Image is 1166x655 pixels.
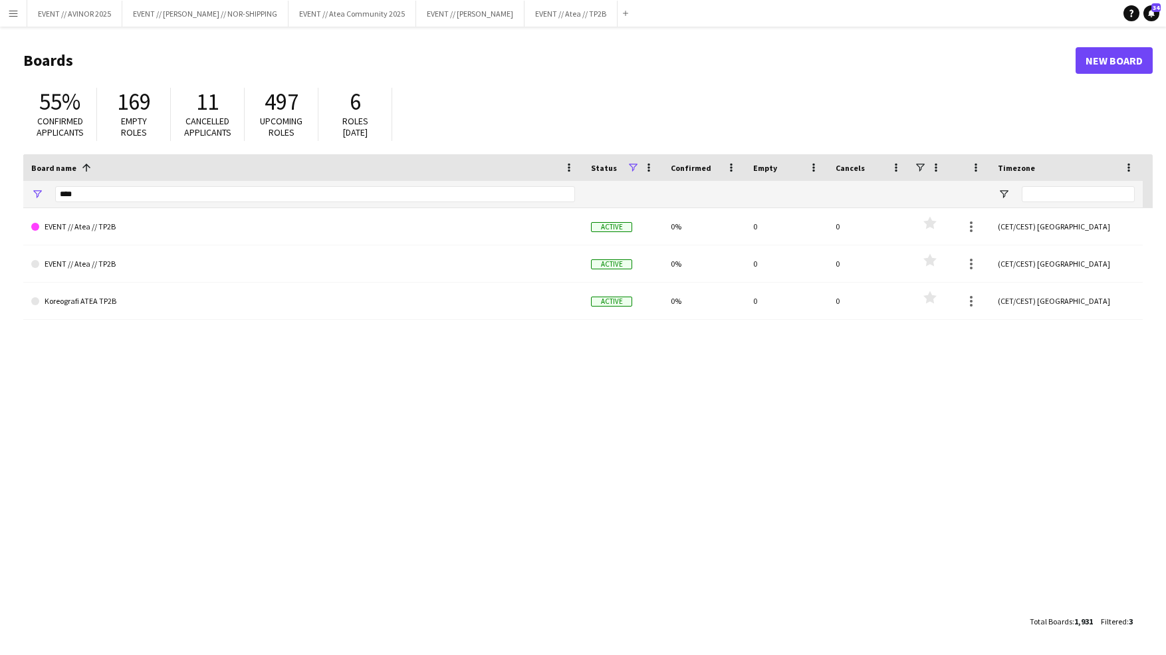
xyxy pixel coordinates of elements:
button: Open Filter Menu [998,188,1010,200]
span: 1,931 [1074,616,1093,626]
span: Total Boards [1030,616,1072,626]
span: Cancelled applicants [184,115,231,138]
span: Confirmed [671,163,711,173]
div: 0 [745,245,828,282]
button: EVENT // Atea Community 2025 [289,1,416,27]
h1: Boards [23,51,1076,70]
span: Board name [31,163,76,173]
div: 0 [828,208,910,245]
span: Active [591,259,632,269]
span: 11 [196,87,219,116]
button: Open Filter Menu [31,188,43,200]
div: 0 [745,283,828,319]
div: 0 [828,283,910,319]
div: : [1030,608,1093,634]
span: 169 [117,87,151,116]
span: Confirmed applicants [37,115,84,138]
a: 34 [1143,5,1159,21]
span: Upcoming roles [260,115,302,138]
button: EVENT // [PERSON_NAME] [416,1,525,27]
div: 0% [663,283,745,319]
span: 497 [265,87,298,116]
a: Koreografi ATEA TP2B [31,283,575,320]
div: 0 [828,245,910,282]
span: Empty [753,163,777,173]
a: New Board [1076,47,1153,74]
span: Filtered [1101,616,1127,626]
div: 0% [663,245,745,282]
span: Roles [DATE] [342,115,368,138]
div: (CET/CEST) [GEOGRAPHIC_DATA] [990,245,1143,282]
button: EVENT // Atea // TP2B [525,1,618,27]
span: Timezone [998,163,1035,173]
span: 6 [350,87,361,116]
div: : [1101,608,1133,634]
span: Active [591,297,632,307]
span: 3 [1129,616,1133,626]
span: Status [591,163,617,173]
div: (CET/CEST) [GEOGRAPHIC_DATA] [990,208,1143,245]
div: 0 [745,208,828,245]
span: 55% [39,87,80,116]
a: EVENT // Atea // TP2B [31,208,575,245]
input: Board name Filter Input [55,186,575,202]
button: EVENT // AVINOR 2025 [27,1,122,27]
span: 34 [1151,3,1161,12]
span: Active [591,222,632,232]
input: Timezone Filter Input [1022,186,1135,202]
span: Empty roles [121,115,147,138]
div: (CET/CEST) [GEOGRAPHIC_DATA] [990,283,1143,319]
div: 0% [663,208,745,245]
button: EVENT // [PERSON_NAME] // NOR-SHIPPING [122,1,289,27]
a: EVENT // Atea // TP2B [31,245,575,283]
span: Cancels [836,163,865,173]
